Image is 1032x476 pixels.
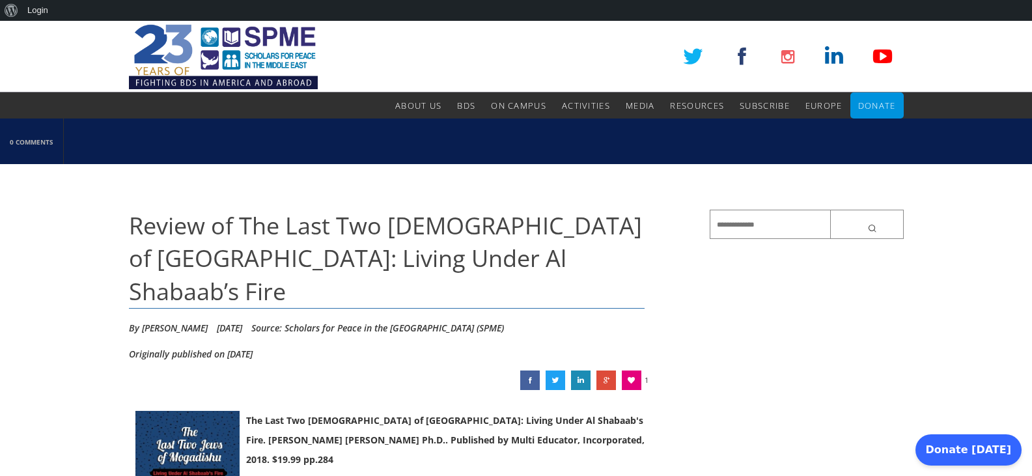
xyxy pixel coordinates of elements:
[457,100,475,111] span: BDS
[645,371,648,390] span: 1
[251,318,504,338] div: Source: Scholars for Peace in the [GEOGRAPHIC_DATA] (SPME)
[571,371,591,390] a: Review of The Last Two Jews of Mogadishu: Living Under Al Shabaab’s Fire
[520,371,540,390] a: Review of The Last Two Jews of Mogadishu: Living Under Al Shabaab’s Fire
[670,100,724,111] span: Resources
[740,92,790,119] a: Subscribe
[395,92,441,119] a: About Us
[491,100,546,111] span: On Campus
[562,100,610,111] span: Activities
[626,92,655,119] a: Media
[546,371,565,390] a: Review of The Last Two Jews of Mogadishu: Living Under Al Shabaab’s Fire
[626,100,655,111] span: Media
[395,100,441,111] span: About Us
[217,318,242,338] li: [DATE]
[491,92,546,119] a: On Campus
[858,100,896,111] span: Donate
[740,100,790,111] span: Subscribe
[129,210,642,307] span: Review of The Last Two [DEMOGRAPHIC_DATA] of [GEOGRAPHIC_DATA]: Living Under Al Shabaab’s Fire
[246,414,645,466] strong: The Last Two [DEMOGRAPHIC_DATA] of [GEOGRAPHIC_DATA]: Living Under Al Shabaab's Fire. [PERSON_NAM...
[562,92,610,119] a: Activities
[129,21,318,92] img: SPME
[129,344,253,364] li: Originally published on [DATE]
[805,92,843,119] a: Europe
[858,92,896,119] a: Donate
[129,318,208,338] li: By [PERSON_NAME]
[805,100,843,111] span: Europe
[457,92,475,119] a: BDS
[596,371,616,390] a: Review of The Last Two Jews of Mogadishu: Living Under Al Shabaab’s Fire
[670,92,724,119] a: Resources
